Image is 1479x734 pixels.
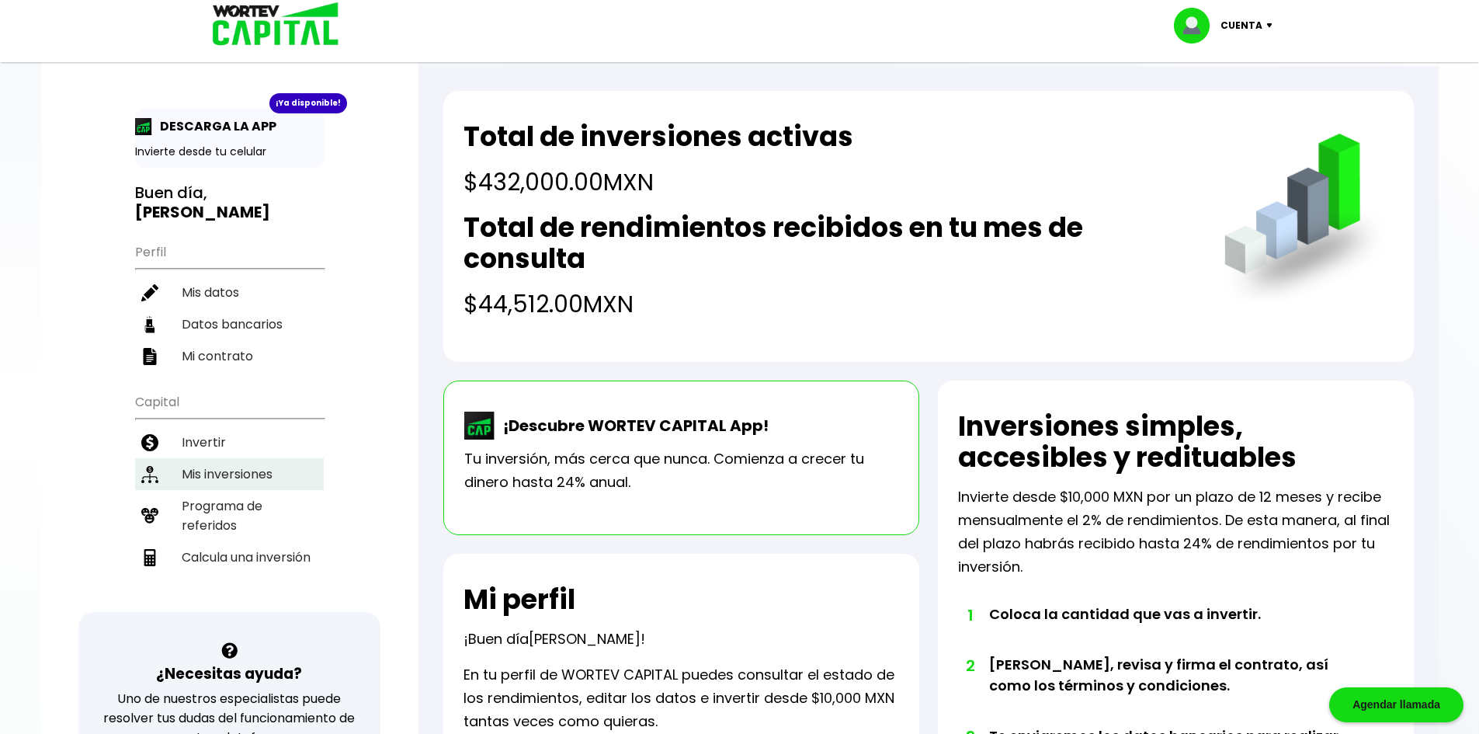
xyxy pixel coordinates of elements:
[1217,134,1394,310] img: grafica.516fef24.png
[966,604,974,627] span: 1
[135,490,324,541] a: Programa de referidos
[141,466,158,483] img: inversiones-icon.6695dc30.svg
[463,663,899,733] p: En tu perfil de WORTEV CAPITAL puedes consultar el estado de los rendimientos, editar los datos e...
[156,663,302,685] h3: ¿Necesitas ayuda?
[463,628,645,651] p: ¡Buen día !
[135,235,324,372] ul: Perfil
[135,340,324,372] a: Mi contrato
[135,384,324,612] ul: Capital
[135,201,270,223] b: [PERSON_NAME]
[141,434,158,451] img: invertir-icon.b3b967d7.svg
[135,183,324,222] h3: Buen día,
[529,629,641,649] span: [PERSON_NAME]
[135,277,324,308] a: Mis datos
[1262,23,1283,28] img: icon-down
[463,287,1193,322] h4: $44,512.00 MXN
[495,414,769,437] p: ¡Descubre WORTEV CAPITAL App!
[463,165,853,200] h4: $432,000.00 MXN
[152,117,276,136] p: DESCARGA LA APP
[958,485,1394,579] p: Invierte desde $10,000 MXN por un plazo de 12 meses y recibe mensualmente el 2% de rendimientos. ...
[463,212,1193,274] h2: Total de rendimientos recibidos en tu mes de consulta
[966,654,974,677] span: 2
[135,426,324,458] a: Invertir
[141,507,158,524] img: recomiendanos-icon.9b8e9327.svg
[1220,14,1262,37] p: Cuenta
[269,93,347,113] div: ¡Ya disponible!
[141,348,158,365] img: contrato-icon.f2db500c.svg
[989,604,1350,654] li: Coloca la cantidad que vas a invertir.
[135,118,152,135] img: app-icon
[135,541,324,573] a: Calcula una inversión
[141,316,158,333] img: datos-icon.10cf9172.svg
[141,284,158,301] img: editar-icon.952d3147.svg
[989,654,1350,725] li: [PERSON_NAME], revisa y firma el contrato, así como los términos y condiciones.
[141,549,158,566] img: calculadora-icon.17d418c4.svg
[463,121,853,152] h2: Total de inversiones activas
[1174,8,1220,43] img: profile-image
[464,412,495,440] img: wortev-capital-app-icon
[135,144,324,160] p: Invierte desde tu celular
[464,447,898,494] p: Tu inversión, más cerca que nunca. Comienza a crecer tu dinero hasta 24% anual.
[1329,687,1463,722] div: Agendar llamada
[463,584,575,615] h2: Mi perfil
[135,308,324,340] a: Datos bancarios
[958,411,1394,473] h2: Inversiones simples, accesibles y redituables
[135,458,324,490] a: Mis inversiones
